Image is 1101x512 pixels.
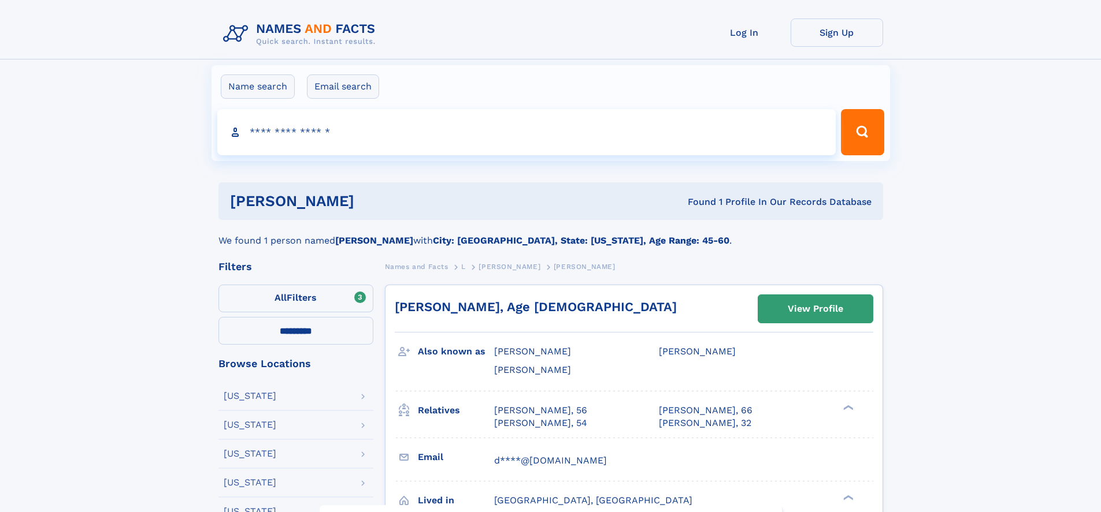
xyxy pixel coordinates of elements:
[494,346,571,357] span: [PERSON_NAME]
[395,300,677,314] a: [PERSON_NAME], Age [DEMOGRAPHIC_DATA]
[418,401,494,420] h3: Relatives
[659,417,751,429] a: [PERSON_NAME], 32
[840,494,854,501] div: ❯
[218,18,385,50] img: Logo Names and Facts
[224,478,276,487] div: [US_STATE]
[841,109,884,155] button: Search Button
[461,263,466,271] span: L
[224,420,276,429] div: [US_STATE]
[418,342,494,361] h3: Also known as
[224,449,276,458] div: [US_STATE]
[791,18,883,47] a: Sign Up
[418,491,494,510] h3: Lived in
[217,109,836,155] input: search input
[788,296,843,322] div: View Profile
[385,259,448,274] a: Names and Facts
[521,196,872,208] div: Found 1 Profile In Our Records Database
[335,235,413,246] b: [PERSON_NAME]
[218,358,373,369] div: Browse Locations
[758,295,873,323] a: View Profile
[218,285,373,312] label: Filters
[418,447,494,467] h3: Email
[307,74,379,99] label: Email search
[659,346,736,357] span: [PERSON_NAME]
[494,417,587,429] a: [PERSON_NAME], 54
[230,194,521,208] h1: [PERSON_NAME]
[659,404,752,417] a: [PERSON_NAME], 66
[698,18,791,47] a: Log In
[494,404,587,417] a: [PERSON_NAME], 56
[218,261,373,272] div: Filters
[494,495,692,506] span: [GEOGRAPHIC_DATA], [GEOGRAPHIC_DATA]
[840,403,854,411] div: ❯
[494,364,571,375] span: [PERSON_NAME]
[479,263,540,271] span: [PERSON_NAME]
[275,292,287,303] span: All
[554,263,616,271] span: [PERSON_NAME]
[479,259,540,274] a: [PERSON_NAME]
[433,235,729,246] b: City: [GEOGRAPHIC_DATA], State: [US_STATE], Age Range: 45-60
[224,391,276,401] div: [US_STATE]
[218,220,883,248] div: We found 1 person named with .
[461,259,466,274] a: L
[221,74,295,99] label: Name search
